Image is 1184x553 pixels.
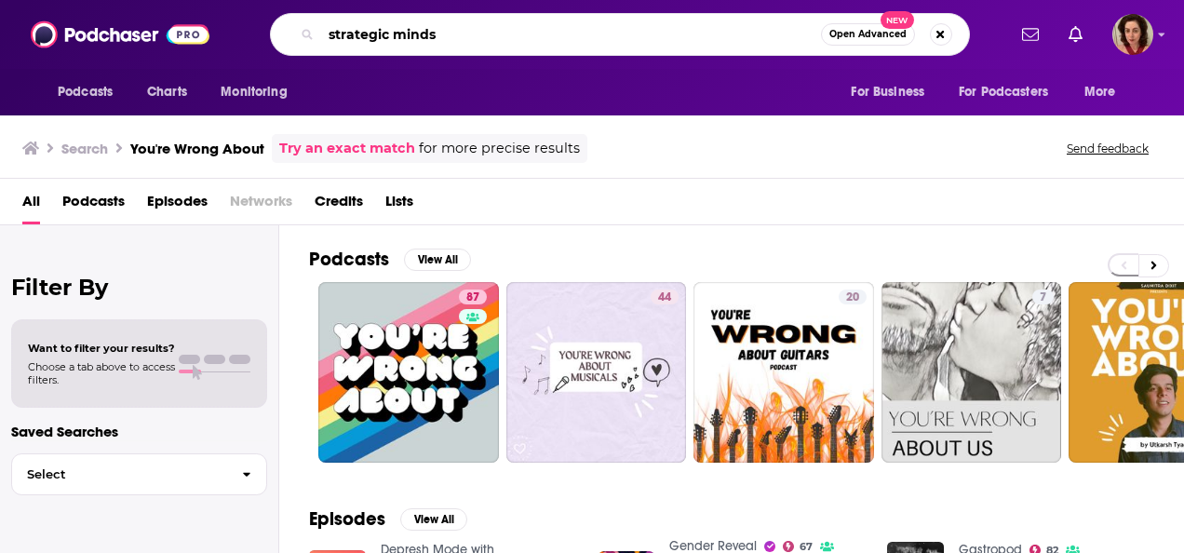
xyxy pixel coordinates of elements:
span: More [1084,79,1116,105]
a: Charts [135,74,198,110]
a: 20 [839,290,867,304]
span: Select [12,468,227,480]
a: 44 [651,290,679,304]
h3: You're Wrong About [130,140,264,157]
h3: Search [61,140,108,157]
button: Send feedback [1061,141,1154,156]
a: Try an exact match [279,138,415,159]
span: New [881,11,914,29]
a: Lists [385,186,413,224]
button: open menu [1071,74,1139,110]
span: Charts [147,79,187,105]
a: Episodes [147,186,208,224]
span: Want to filter your results? [28,342,175,355]
a: Credits [315,186,363,224]
a: 44 [506,282,687,463]
span: 67 [800,543,813,551]
button: open menu [838,74,948,110]
span: Podcasts [58,79,113,105]
span: Choose a tab above to access filters. [28,360,175,386]
button: Select [11,453,267,495]
span: Monitoring [221,79,287,105]
a: All [22,186,40,224]
span: for more precise results [419,138,580,159]
span: 44 [658,289,671,307]
a: 87 [318,282,499,463]
h2: Filter By [11,274,267,301]
img: User Profile [1112,14,1153,55]
button: View All [404,249,471,271]
a: 7 [881,282,1062,463]
a: Show notifications dropdown [1015,19,1046,50]
span: 7 [1040,289,1046,307]
span: For Business [851,79,924,105]
a: 20 [693,282,874,463]
p: Saved Searches [11,423,267,440]
h2: Episodes [309,507,385,531]
button: Show profile menu [1112,14,1153,55]
a: PodcastsView All [309,248,471,271]
button: open menu [947,74,1075,110]
span: Logged in as hdrucker [1112,14,1153,55]
span: 20 [846,289,859,307]
button: open menu [45,74,137,110]
span: For Podcasters [959,79,1048,105]
button: open menu [208,74,311,110]
a: 87 [459,290,487,304]
span: 87 [466,289,479,307]
span: Networks [230,186,292,224]
h2: Podcasts [309,248,389,271]
a: Show notifications dropdown [1061,19,1090,50]
button: Open AdvancedNew [821,23,915,46]
a: Podcasts [62,186,125,224]
img: Podchaser - Follow, Share and Rate Podcasts [31,17,209,52]
input: Search podcasts, credits, & more... [321,20,821,49]
a: EpisodesView All [309,507,467,531]
span: Open Advanced [829,30,907,39]
a: 67 [783,541,813,552]
div: Search podcasts, credits, & more... [270,13,970,56]
button: View All [400,508,467,531]
a: 7 [1032,290,1054,304]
